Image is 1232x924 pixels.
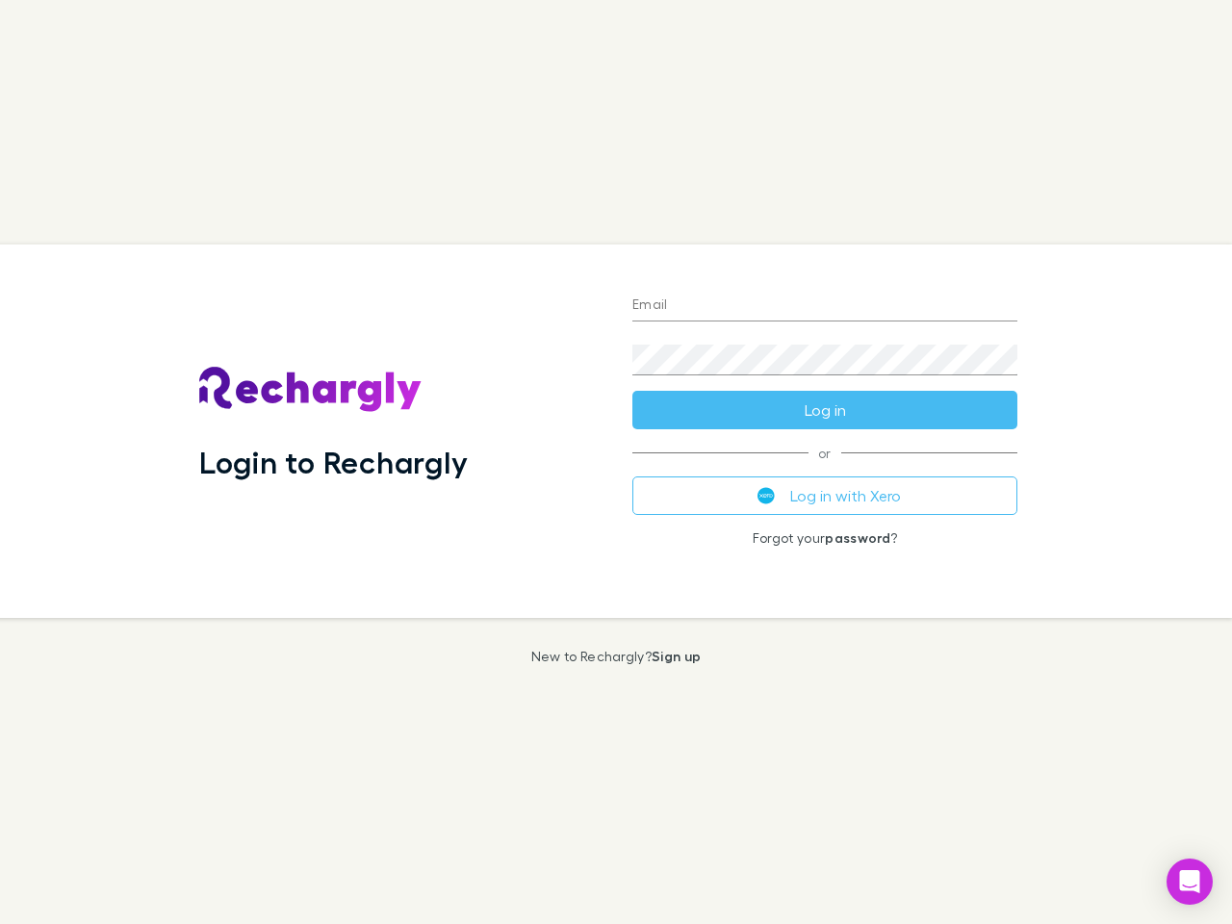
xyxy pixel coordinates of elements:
button: Log in with Xero [632,476,1017,515]
p: New to Rechargly? [531,649,702,664]
a: Sign up [652,648,701,664]
a: password [825,529,890,546]
p: Forgot your ? [632,530,1017,546]
div: Open Intercom Messenger [1167,859,1213,905]
span: or [632,452,1017,453]
img: Xero's logo [757,487,775,504]
button: Log in [632,391,1017,429]
h1: Login to Rechargly [199,444,468,480]
img: Rechargly's Logo [199,367,423,413]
